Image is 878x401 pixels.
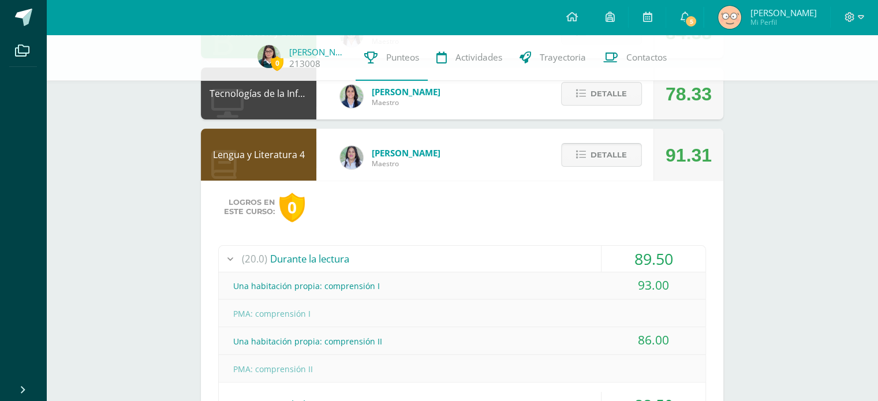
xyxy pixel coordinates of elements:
a: 213008 [289,58,320,70]
img: df6a3bad71d85cf97c4a6d1acf904499.png [340,146,363,169]
label: Tamaño de fuente [5,70,70,80]
span: Maestro [372,98,440,107]
span: Punteos [386,51,419,63]
span: 5 [685,15,697,28]
a: Back to Top [17,15,62,25]
div: Outline [5,5,169,15]
span: [PERSON_NAME] [372,86,440,98]
div: Durante la lectura [219,246,705,272]
span: [PERSON_NAME] [372,147,440,159]
button: Detalle [561,143,642,167]
div: Tecnologías de la Información y la Comunicación 4 [201,68,316,119]
span: Mi Perfil [750,17,816,27]
div: PMA: comprensión I [219,301,705,327]
div: PMA: comprensión II [219,356,705,382]
div: 86.00 [601,327,705,353]
a: Trayectoria [511,35,595,81]
a: Contactos [595,35,675,81]
div: Una habitación propia: comprensión II [219,328,705,354]
span: Detalle [591,144,627,166]
span: Actividades [455,51,502,63]
span: Trayectoria [540,51,586,63]
img: ec776638e2b37e158411211b4036a738.png [718,6,741,29]
span: 0 [271,56,283,70]
div: Una habitación propia: comprensión I [219,273,705,299]
span: Logros en este curso: [224,198,275,216]
div: 91.31 [666,129,712,181]
span: (20.0) [242,246,267,272]
span: Maestro [372,159,440,168]
div: 0 [279,193,305,222]
div: 93.00 [601,272,705,298]
a: Actividades [428,35,511,81]
span: Contactos [626,51,667,63]
span: Detalle [591,83,627,104]
h3: Estilo [5,36,169,49]
div: 78.33 [666,68,712,120]
div: Lengua y Literatura 4 [201,129,316,181]
button: Detalle [561,82,642,106]
a: Punteos [356,35,428,81]
img: 7489ccb779e23ff9f2c3e89c21f82ed0.png [340,85,363,108]
span: [PERSON_NAME] [750,7,816,18]
img: d767a28e0159f41e94eb54805d237cff.png [257,45,281,68]
div: 89.50 [601,246,705,272]
a: [PERSON_NAME] de [289,46,347,58]
span: 16 px [14,80,32,90]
